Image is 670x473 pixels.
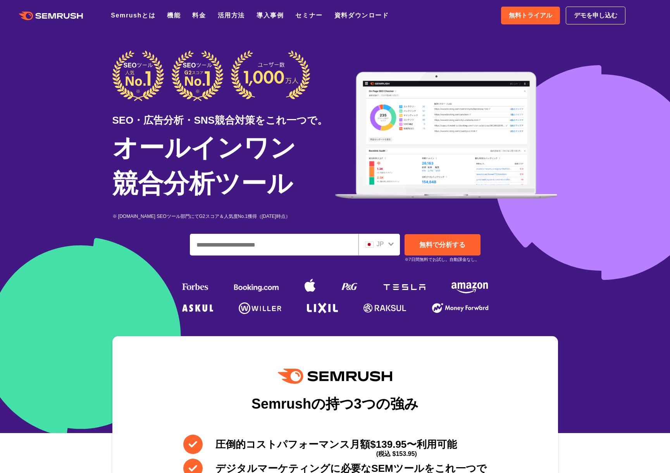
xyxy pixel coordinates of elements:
span: デモを申し込む [574,10,617,21]
a: セミナー [295,12,322,19]
div: SEO・広告分析・SNS競合対策をこれ一つで。 [112,101,335,128]
span: (税込 $153.95) [376,444,417,464]
a: 無料トライアル [501,7,560,24]
a: Semrushとは [111,12,155,19]
small: ※7日間無料でお試し。自動課金なし。 [405,256,479,263]
h1: オールインワン 競合分析ツール [112,130,335,201]
span: 無料で分析する [419,241,465,249]
a: 機能 [167,12,181,19]
img: Semrush [278,369,392,384]
div: ※ [DOMAIN_NAME] SEOツール部門にてG2スコア＆人気度No.1獲得（[DATE]時点） [112,213,335,220]
span: JP [377,241,384,247]
li: 圧倒的コストパフォーマンス月額$139.95〜利用可能 [183,435,486,454]
a: 資料ダウンロード [334,12,389,19]
a: 活用方法 [218,12,245,19]
span: 無料トライアル [509,10,552,21]
a: 料金 [192,12,206,19]
div: Semrushの持つ3つの強み [251,390,419,418]
input: ドメイン、キーワードまたはURLを入力してください [190,234,358,255]
a: 導入事例 [257,12,284,19]
a: 無料で分析する [405,234,481,255]
a: デモを申し込む [566,7,625,24]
